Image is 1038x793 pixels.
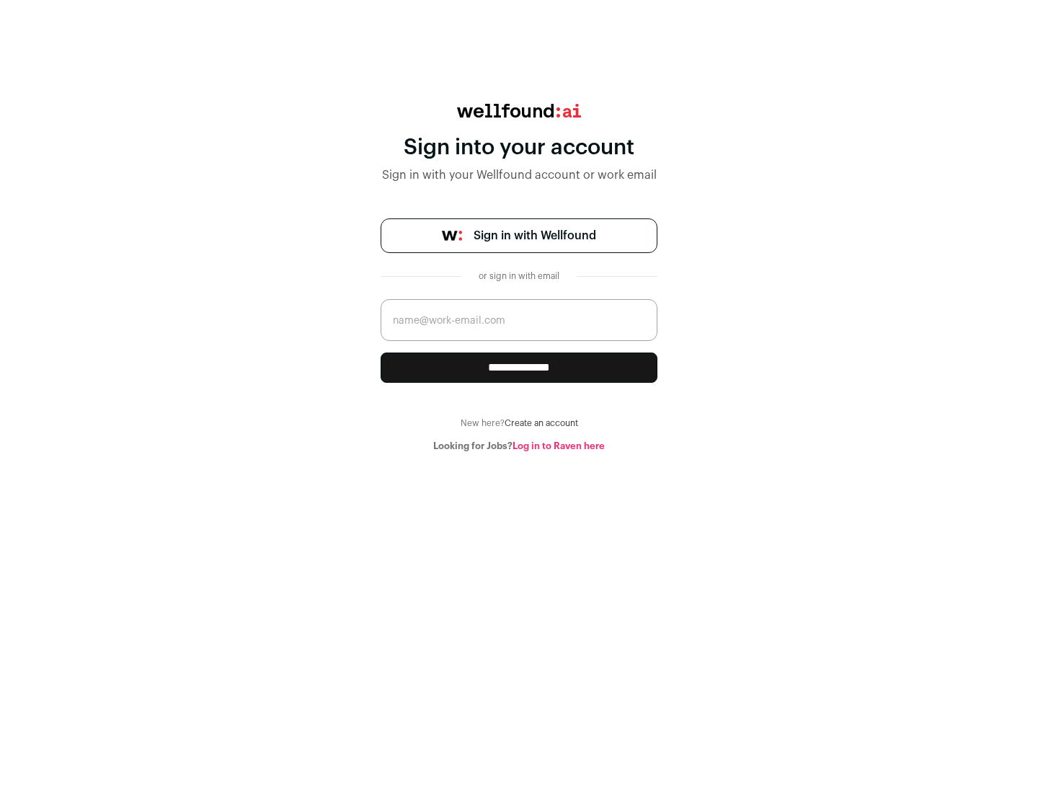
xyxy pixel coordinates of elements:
[381,167,657,184] div: Sign in with your Wellfound account or work email
[381,135,657,161] div: Sign into your account
[381,299,657,341] input: name@work-email.com
[473,270,565,282] div: or sign in with email
[457,104,581,118] img: wellfound:ai
[513,441,605,451] a: Log in to Raven here
[381,440,657,452] div: Looking for Jobs?
[381,218,657,253] a: Sign in with Wellfound
[381,417,657,429] div: New here?
[442,231,462,241] img: wellfound-symbol-flush-black-fb3c872781a75f747ccb3a119075da62bfe97bd399995f84a933054e44a575c4.png
[505,419,578,427] a: Create an account
[474,227,596,244] span: Sign in with Wellfound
